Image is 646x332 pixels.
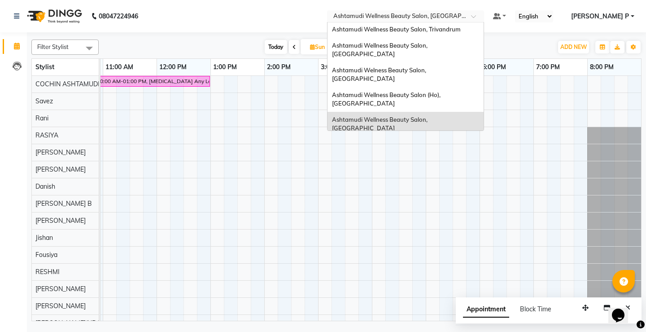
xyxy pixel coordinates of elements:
a: 12:00 PM [157,61,189,74]
span: RASIYA [35,131,58,139]
div: [PERSON_NAME], 10:00 AM-01:00 PM, [MEDICAL_DATA] Any Length Offer [50,77,209,85]
span: Stylist [35,63,54,71]
span: Ashtamudi Welness Beauty Salon, [GEOGRAPHIC_DATA] [332,66,428,83]
span: [PERSON_NAME] [35,285,86,293]
a: 1:00 PM [211,61,239,74]
span: [PERSON_NAME] [35,165,86,173]
span: Today [265,40,287,54]
a: 7:00 PM [534,61,562,74]
span: [PERSON_NAME] P [571,12,629,21]
img: logo [23,4,84,29]
span: [PERSON_NAME] [35,217,86,225]
span: Jishan [35,234,53,242]
a: 3:00 PM [319,61,347,74]
span: [PERSON_NAME](URAJ) [35,319,105,327]
span: Filter Stylist [37,43,69,50]
span: Ashtamudi Wellness Beauty Salon, [GEOGRAPHIC_DATA] [332,116,429,132]
ng-dropdown-panel: Options list [327,22,484,131]
span: Savez [35,97,53,105]
a: 6:00 PM [480,61,508,74]
span: Fousiya [35,251,57,259]
a: 8:00 PM [588,61,616,74]
span: Danish [35,182,55,190]
span: [PERSON_NAME] [35,302,86,310]
span: Sun [308,44,327,50]
span: ADD NEW [560,44,587,50]
a: 11:00 AM [103,61,135,74]
span: RESHMI [35,268,60,276]
span: COCHIN ASHTAMUDI [35,80,100,88]
span: Ashtamudi Wellness Beauty Salon, [GEOGRAPHIC_DATA] [332,42,429,58]
span: Ashtamudi Wellness Beauty Salon (Ho), [GEOGRAPHIC_DATA] [332,91,442,107]
span: Rani [35,114,48,122]
iframe: chat widget [608,296,637,323]
span: [PERSON_NAME] B [35,199,92,208]
button: ADD NEW [558,41,589,53]
span: Ashtamudi Wellness Beauty Salon, Trivandrum [332,26,461,33]
span: Appointment [463,301,509,318]
span: [PERSON_NAME] [35,148,86,156]
b: 08047224946 [99,4,138,29]
span: Block Time [520,305,551,313]
a: 2:00 PM [265,61,293,74]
